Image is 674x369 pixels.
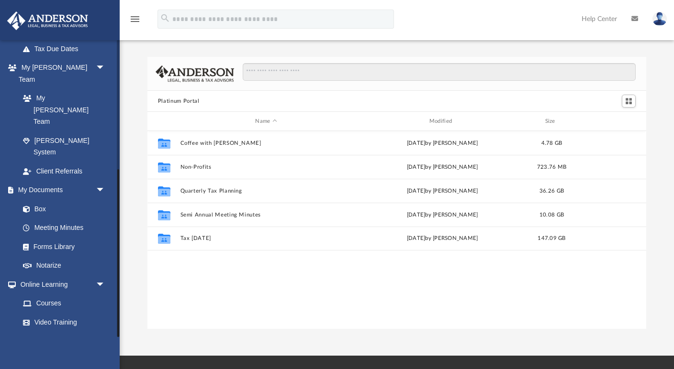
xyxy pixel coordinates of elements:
[180,164,352,170] button: Non-Profits
[4,11,91,30] img: Anderson Advisors Platinum Portal
[532,117,571,126] div: Size
[180,117,352,126] div: Name
[7,275,115,294] a: Online Learningarrow_drop_down
[356,117,528,126] div: Modified
[180,212,352,218] button: Semi Annual Meeting Minutes
[13,131,115,162] a: [PERSON_NAME] System
[180,140,352,146] button: Coffee with [PERSON_NAME]
[575,117,642,126] div: id
[158,97,200,106] button: Platinum Portal
[13,294,115,313] a: Courses
[96,181,115,200] span: arrow_drop_down
[13,39,120,58] a: Tax Due Dates
[13,89,110,131] a: My [PERSON_NAME] Team
[7,58,115,89] a: My [PERSON_NAME] Teamarrow_drop_down
[356,211,528,219] div: [DATE] by [PERSON_NAME]
[13,313,110,332] a: Video Training
[96,58,115,78] span: arrow_drop_down
[537,164,566,170] span: 723.76 MB
[13,237,110,256] a: Forms Library
[96,275,115,294] span: arrow_drop_down
[356,163,528,172] div: [DATE] by [PERSON_NAME]
[539,188,564,194] span: 36.26 GB
[7,181,115,200] a: My Documentsarrow_drop_down
[652,12,667,26] img: User Pic
[160,13,170,23] i: search
[541,141,562,146] span: 4.78 GB
[152,117,176,126] div: id
[180,188,352,194] button: Quarterly Tax Planning
[13,162,115,181] a: Client Referrals
[356,234,528,243] div: [DATE] by [PERSON_NAME]
[13,332,115,351] a: Resources
[13,199,110,218] a: Box
[129,18,141,25] a: menu
[147,131,646,329] div: grid
[539,212,564,217] span: 10.08 GB
[13,256,115,275] a: Notarize
[243,63,636,81] input: Search files and folders
[622,95,636,108] button: Switch to Grid View
[356,139,528,148] div: [DATE] by [PERSON_NAME]
[129,13,141,25] i: menu
[538,236,565,241] span: 147.09 GB
[180,235,352,241] button: Tax [DATE]
[356,187,528,195] div: [DATE] by [PERSON_NAME]
[13,218,115,238] a: Meeting Minutes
